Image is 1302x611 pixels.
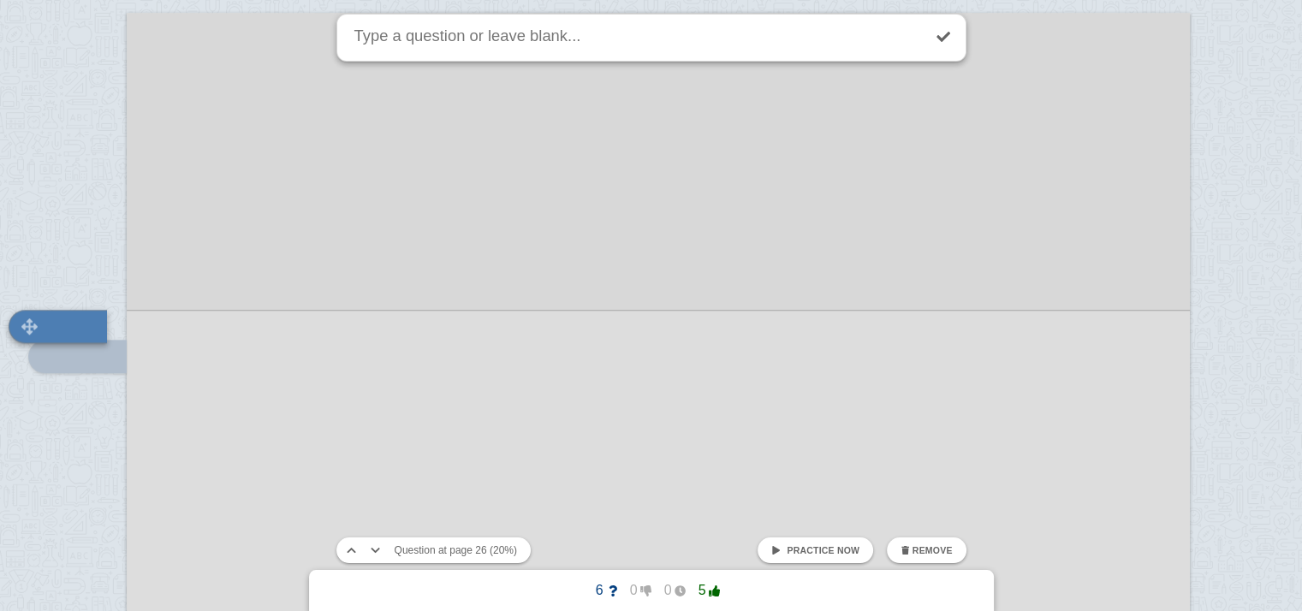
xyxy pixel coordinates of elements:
[617,583,651,598] span: 0
[913,545,953,555] span: Remove
[686,583,720,598] span: 5
[651,583,686,598] span: 0
[388,537,524,563] button: Question at page 26 (20%)
[887,537,966,563] button: Remove
[758,537,873,563] a: Practice now
[583,583,617,598] span: 6
[787,545,859,555] span: Practice now
[9,318,51,335] img: svg+xml;base64,CiAgICAgIDxzdmcgdmlld0JveD0iMCAwIDUxMiA1MTIiIHhtbG5zPSJodHRwOi8vd3d3LnczLm9yZy8yMD...
[569,577,734,604] button: 6005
